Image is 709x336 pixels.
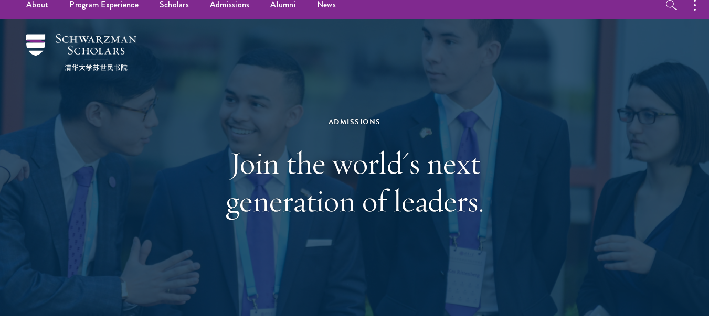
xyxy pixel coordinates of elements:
div: Admissions [174,115,536,128]
img: Schwarzman Scholars [26,34,136,71]
h1: Join the world's next generation of leaders. [174,144,536,220]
